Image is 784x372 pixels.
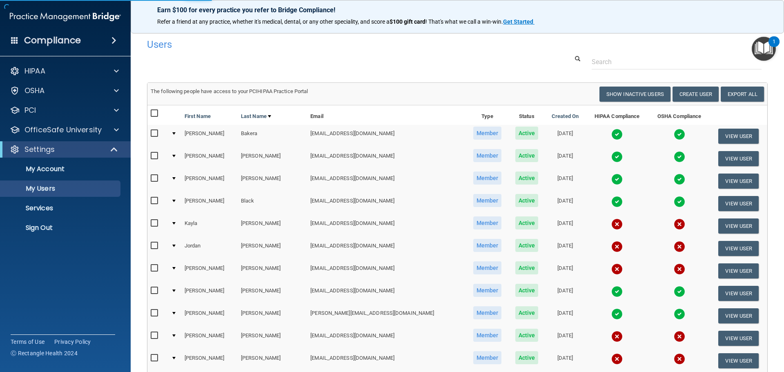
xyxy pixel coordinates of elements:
[545,305,586,327] td: [DATE]
[11,349,78,357] span: Ⓒ Rectangle Health 2024
[5,204,117,212] p: Services
[611,218,623,230] img: cross.ca9f0e7f.svg
[674,286,685,297] img: tick.e7d51cea.svg
[515,216,539,229] span: Active
[181,170,238,192] td: [PERSON_NAME]
[307,305,466,327] td: [PERSON_NAME][EMAIL_ADDRESS][DOMAIN_NAME]
[238,350,307,372] td: [PERSON_NAME]
[718,331,759,346] button: View User
[307,260,466,282] td: [EMAIL_ADDRESS][DOMAIN_NAME]
[674,353,685,365] img: cross.ca9f0e7f.svg
[718,286,759,301] button: View User
[674,263,685,275] img: cross.ca9f0e7f.svg
[515,239,539,252] span: Active
[718,218,759,234] button: View User
[473,306,502,319] span: Member
[238,192,307,215] td: Black
[24,145,55,154] p: Settings
[545,192,586,215] td: [DATE]
[503,18,535,25] a: Get Started
[157,18,390,25] span: Refer a friend at any practice, whether it's medical, dental, or any other speciality, and score a
[238,327,307,350] td: [PERSON_NAME]
[307,192,466,215] td: [EMAIL_ADDRESS][DOMAIN_NAME]
[157,6,757,14] p: Earn $100 for every practice you refer to Bridge Compliance!
[515,149,539,162] span: Active
[611,151,623,163] img: tick.e7d51cea.svg
[473,194,502,207] span: Member
[147,39,504,50] h4: Users
[181,260,238,282] td: [PERSON_NAME]
[238,170,307,192] td: [PERSON_NAME]
[674,129,685,140] img: tick.e7d51cea.svg
[473,329,502,342] span: Member
[307,327,466,350] td: [EMAIL_ADDRESS][DOMAIN_NAME]
[181,125,238,147] td: [PERSON_NAME]
[611,308,623,320] img: tick.e7d51cea.svg
[718,151,759,166] button: View User
[545,125,586,147] td: [DATE]
[5,224,117,232] p: Sign Out
[586,105,648,125] th: HIPAA Compliance
[307,125,466,147] td: [EMAIL_ADDRESS][DOMAIN_NAME]
[238,305,307,327] td: [PERSON_NAME]
[674,308,685,320] img: tick.e7d51cea.svg
[503,18,533,25] strong: Get Started
[718,308,759,323] button: View User
[718,241,759,256] button: View User
[674,196,685,207] img: tick.e7d51cea.svg
[54,338,91,346] a: Privacy Policy
[238,147,307,170] td: [PERSON_NAME]
[181,215,238,237] td: Kayla
[473,149,502,162] span: Member
[773,42,775,52] div: 1
[181,282,238,305] td: [PERSON_NAME]
[238,215,307,237] td: [PERSON_NAME]
[515,351,539,364] span: Active
[10,125,119,135] a: OfficeSafe University
[515,284,539,297] span: Active
[238,125,307,147] td: Bakera
[10,105,119,115] a: PCI
[611,286,623,297] img: tick.e7d51cea.svg
[5,165,117,173] p: My Account
[552,111,579,121] a: Created On
[674,218,685,230] img: cross.ca9f0e7f.svg
[307,282,466,305] td: [EMAIL_ADDRESS][DOMAIN_NAME]
[425,18,503,25] span: ! That's what we call a win-win.
[181,192,238,215] td: [PERSON_NAME]
[241,111,271,121] a: Last Name
[11,338,45,346] a: Terms of Use
[181,147,238,170] td: [PERSON_NAME]
[599,87,670,102] button: Show Inactive Users
[545,170,586,192] td: [DATE]
[181,237,238,260] td: Jordan
[515,194,539,207] span: Active
[238,260,307,282] td: [PERSON_NAME]
[648,105,710,125] th: OSHA Compliance
[466,105,508,125] th: Type
[24,86,45,96] p: OSHA
[185,111,211,121] a: First Name
[611,263,623,275] img: cross.ca9f0e7f.svg
[515,261,539,274] span: Active
[674,174,685,185] img: tick.e7d51cea.svg
[181,327,238,350] td: [PERSON_NAME]
[674,241,685,252] img: cross.ca9f0e7f.svg
[515,127,539,140] span: Active
[718,353,759,368] button: View User
[515,172,539,185] span: Active
[611,129,623,140] img: tick.e7d51cea.svg
[473,351,502,364] span: Member
[24,35,81,46] h4: Compliance
[307,215,466,237] td: [EMAIL_ADDRESS][DOMAIN_NAME]
[181,305,238,327] td: [PERSON_NAME]
[24,125,102,135] p: OfficeSafe University
[545,215,586,237] td: [DATE]
[24,66,45,76] p: HIPAA
[545,147,586,170] td: [DATE]
[515,329,539,342] span: Active
[718,196,759,211] button: View User
[473,172,502,185] span: Member
[611,174,623,185] img: tick.e7d51cea.svg
[473,216,502,229] span: Member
